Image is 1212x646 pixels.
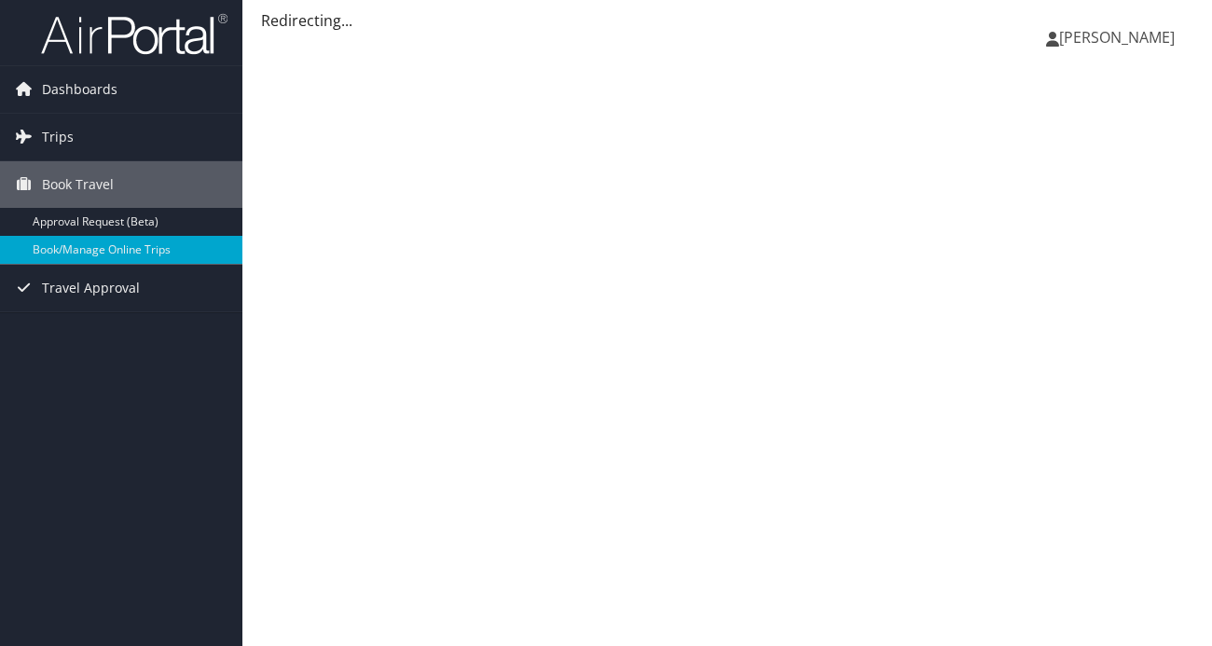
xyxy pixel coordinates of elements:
[42,265,140,311] span: Travel Approval
[261,9,1193,32] div: Redirecting...
[1046,9,1193,65] a: [PERSON_NAME]
[42,114,74,160] span: Trips
[1059,27,1175,48] span: [PERSON_NAME]
[42,161,114,208] span: Book Travel
[42,66,117,113] span: Dashboards
[41,12,227,56] img: airportal-logo.png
